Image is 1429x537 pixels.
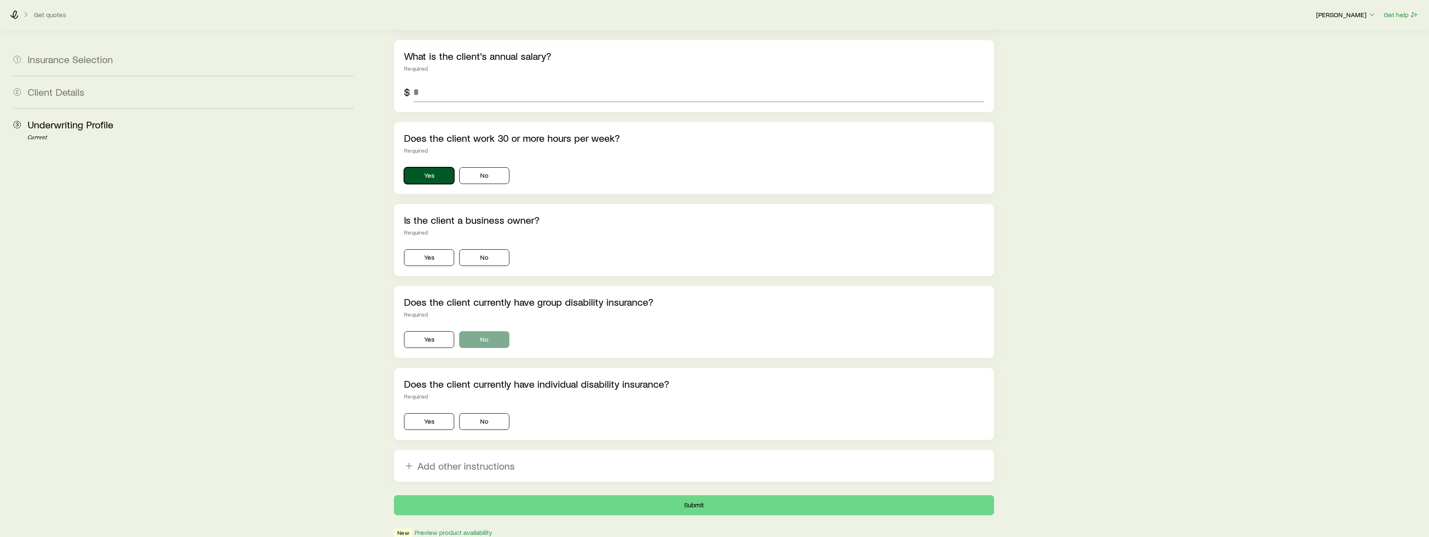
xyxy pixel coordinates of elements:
[459,249,509,266] button: No
[404,65,984,72] div: Required
[13,56,21,63] span: 1
[404,50,984,62] p: What is the client's annual salary?
[404,86,410,98] div: $
[404,132,984,144] p: Does the client work 30 or more hours per week?
[1316,10,1376,19] p: [PERSON_NAME]
[404,147,984,154] div: Required
[404,413,454,430] button: Yes
[28,86,84,98] span: Client Details
[459,331,509,348] button: No
[1316,10,1377,20] button: [PERSON_NAME]
[459,413,509,430] button: No
[394,495,994,515] button: Submit
[404,214,984,226] p: Is the client a business owner?
[28,118,113,130] span: Underwriting Profile
[404,331,454,348] button: Yes
[28,134,354,141] p: Current
[404,229,984,236] div: Required
[404,249,454,266] button: Yes
[13,121,21,128] span: 3
[404,311,984,318] div: Required
[404,378,984,390] p: Does the client currently have individual disability insurance?
[1383,10,1419,20] button: Get help
[28,53,113,65] span: Insurance Selection
[459,167,509,184] button: No
[404,393,984,400] div: Required
[404,167,454,184] button: Yes
[394,450,994,482] button: Add other instructions
[414,529,493,537] button: Preview product availability
[404,296,984,308] p: Does the client currently have group disability insurance?
[33,11,66,19] button: Get quotes
[13,88,21,96] span: 2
